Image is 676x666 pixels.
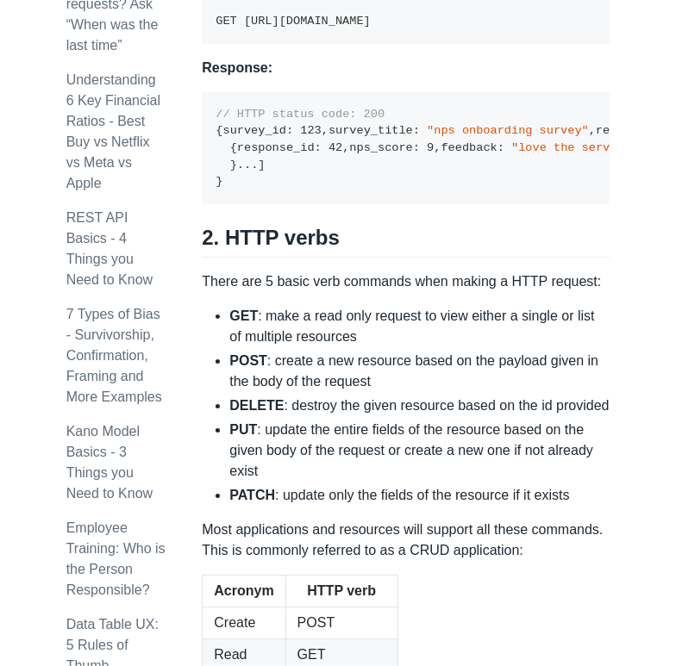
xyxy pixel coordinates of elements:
p: There are 5 basic verb commands when making a HTTP request: [202,271,610,292]
span: } [216,175,222,188]
p: Most applications and resources will support all these commands. This is commonly referred to as ... [202,520,610,561]
li: : update only the fields of the resource if it exists [229,485,610,506]
a: REST API Basics - 4 Things you Need to Know [66,210,153,287]
th: Acronym [203,576,285,607]
span: { [216,124,222,137]
span: { [230,141,237,154]
h2: 2. HTTP verbs [202,225,610,258]
span: : [413,141,420,154]
a: 7 Types of Bias - Survivorship, Confirmation, Framing and More Examples [66,307,162,404]
strong: PATCH [229,488,275,502]
strong: POST [229,353,267,368]
th: HTTP verb [285,576,397,607]
span: ] [258,159,265,171]
span: : [413,124,420,137]
li: : update the entire fields of the resource based on the given body of the request or create a new... [229,420,610,482]
span: 9 [427,141,434,154]
strong: Response: [202,60,272,75]
span: 42 [329,141,342,154]
span: , [342,141,349,154]
strong: GET [229,308,258,323]
li: : make a read only request to view either a single or list of multiple resources [229,306,610,347]
span: } [230,159,237,171]
a: Employee Training: Who is the Person Responsible? [66,520,166,597]
span: "love the service" [511,141,638,154]
span: , [434,141,441,154]
code: GET [URL][DOMAIN_NAME] [216,15,370,28]
span: : [498,141,504,154]
span: // HTTP status code: 200 [216,108,385,121]
strong: PUT [229,422,257,437]
a: Kano Model Basics - 3 Things you Need to Know [66,424,153,501]
strong: DELETE [229,398,284,413]
span: , [322,124,329,137]
li: : destroy the given resource based on the id provided [229,395,610,416]
td: Create [203,607,285,639]
span: : [286,124,293,137]
li: : create a new resource based on the payload given in the body of the request [229,351,610,392]
td: POST [285,607,397,639]
a: Understanding 6 Key Financial Ratios - Best Buy vs Netflix vs Meta vs Apple [66,72,160,190]
span: , [589,124,596,137]
span: : [315,141,322,154]
span: 123 [300,124,321,137]
span: "nps onboarding survey" [427,124,589,137]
